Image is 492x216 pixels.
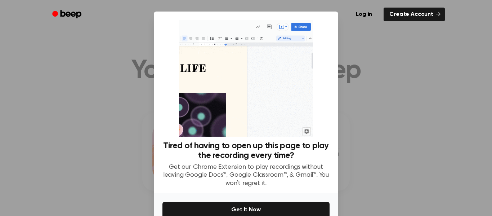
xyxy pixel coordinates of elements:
[349,6,379,23] a: Log in
[162,163,330,188] p: Get our Chrome Extension to play recordings without leaving Google Docs™, Google Classroom™, & Gm...
[179,20,313,137] img: Beep extension in action
[47,8,88,22] a: Beep
[384,8,445,21] a: Create Account
[162,141,330,160] h3: Tired of having to open up this page to play the recording every time?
